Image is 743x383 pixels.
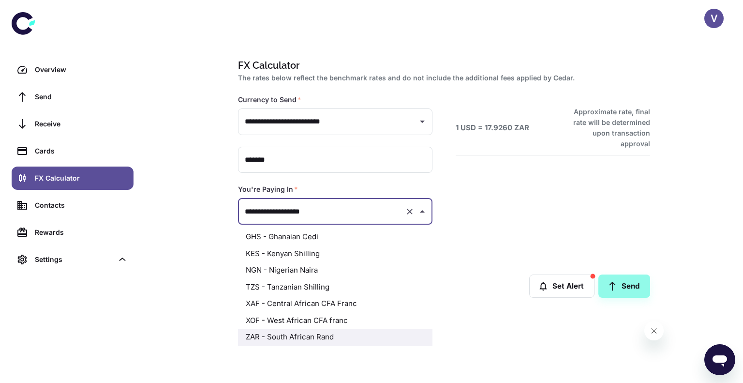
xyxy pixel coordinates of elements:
[12,139,134,163] a: Cards
[12,58,134,81] a: Overview
[238,184,298,194] label: You're Paying In
[529,275,594,298] button: Set Alert
[6,7,70,15] span: Hi. Need any help?
[12,167,134,190] a: FX Calculator
[12,221,134,244] a: Rewards
[598,275,650,298] a: Send
[12,248,134,271] div: Settings
[12,194,134,217] a: Contacts
[238,245,432,262] li: KES - Kenyan Shilling
[403,205,416,218] button: Clear
[563,107,650,149] h6: Approximate rate, final rate will be determined upon transaction approval
[416,205,429,218] button: Close
[238,229,432,245] li: GHS - Ghanaian Cedi
[238,279,432,296] li: TZS - Tanzanian Shilling
[12,112,134,136] a: Receive
[416,115,429,128] button: Open
[456,123,529,134] h6: 1 USD = 17.9260 ZAR
[238,329,432,346] li: ZAR - South African Rand
[35,227,128,238] div: Rewards
[238,295,432,312] li: XAF - Central African CFA Franc
[238,262,432,279] li: NGN - Nigerian Naira
[35,146,128,156] div: Cards
[12,85,134,108] a: Send
[238,95,301,105] label: Currency to Send
[35,64,128,75] div: Overview
[35,254,113,265] div: Settings
[238,312,432,329] li: XOF - West African CFA franc
[704,9,724,28] button: V
[644,321,664,340] iframe: Close message
[35,119,128,129] div: Receive
[704,344,735,375] iframe: Button to launch messaging window
[35,200,128,211] div: Contacts
[35,92,128,102] div: Send
[35,173,128,184] div: FX Calculator
[238,58,646,73] h1: FX Calculator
